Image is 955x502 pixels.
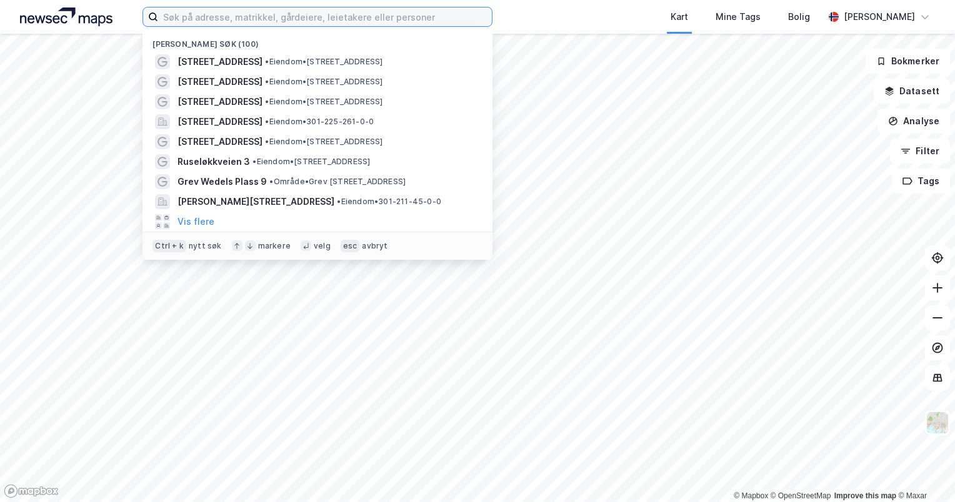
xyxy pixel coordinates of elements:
[265,137,382,147] span: Eiendom • [STREET_ADDRESS]
[177,214,214,229] button: Vis flere
[734,491,768,500] a: Mapbox
[258,241,291,251] div: markere
[4,484,59,498] a: Mapbox homepage
[177,74,262,89] span: [STREET_ADDRESS]
[265,117,269,126] span: •
[252,157,256,166] span: •
[252,157,370,167] span: Eiendom • [STREET_ADDRESS]
[265,137,269,146] span: •
[716,9,761,24] div: Mine Tags
[314,241,331,251] div: velg
[20,7,112,26] img: logo.a4113a55bc3d86da70a041830d287a7e.svg
[834,491,896,500] a: Improve this map
[269,177,406,187] span: Område • Grev [STREET_ADDRESS]
[269,177,273,186] span: •
[177,154,250,169] span: Ruseløkkveien 3
[892,169,950,194] button: Tags
[177,194,334,209] span: [PERSON_NAME][STREET_ADDRESS]
[337,197,441,207] span: Eiendom • 301-211-45-0-0
[158,7,492,26] input: Søk på adresse, matrikkel, gårdeiere, leietakere eller personer
[771,491,831,500] a: OpenStreetMap
[177,54,262,69] span: [STREET_ADDRESS]
[177,114,262,129] span: [STREET_ADDRESS]
[177,174,267,189] span: Grev Wedels Plass 9
[362,241,387,251] div: avbryt
[866,49,950,74] button: Bokmerker
[265,97,382,107] span: Eiendom • [STREET_ADDRESS]
[265,97,269,106] span: •
[152,240,186,252] div: Ctrl + k
[844,9,915,24] div: [PERSON_NAME]
[671,9,688,24] div: Kart
[177,94,262,109] span: [STREET_ADDRESS]
[142,29,492,52] div: [PERSON_NAME] søk (100)
[265,77,269,86] span: •
[926,411,949,435] img: Z
[874,79,950,104] button: Datasett
[337,197,341,206] span: •
[265,117,374,127] span: Eiendom • 301-225-261-0-0
[341,240,360,252] div: esc
[177,134,262,149] span: [STREET_ADDRESS]
[892,442,955,502] iframe: Chat Widget
[877,109,950,134] button: Analyse
[788,9,810,24] div: Bolig
[265,57,269,66] span: •
[890,139,950,164] button: Filter
[189,241,222,251] div: nytt søk
[892,442,955,502] div: Kontrollprogram for chat
[265,57,382,67] span: Eiendom • [STREET_ADDRESS]
[265,77,382,87] span: Eiendom • [STREET_ADDRESS]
